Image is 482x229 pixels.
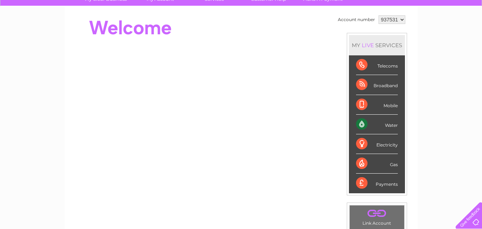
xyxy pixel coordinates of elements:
div: Mobile [356,95,398,115]
div: Telecoms [356,55,398,75]
div: LIVE [360,42,375,49]
div: Clear Business is a trading name of Verastar Limited (registered in [GEOGRAPHIC_DATA] No. 3667643... [73,4,410,35]
a: Contact [435,30,452,36]
td: Link Account [349,205,405,228]
td: Account number [336,14,377,26]
div: MY SERVICES [349,35,405,55]
a: . [351,207,402,220]
img: logo.png [17,19,53,40]
div: Payments [356,174,398,193]
a: 0333 014 3131 [347,4,397,13]
div: Gas [356,154,398,174]
a: Log out [458,30,475,36]
a: Energy [374,30,390,36]
div: Water [356,115,398,134]
a: Blog [420,30,430,36]
a: Water [356,30,370,36]
div: Broadband [356,75,398,95]
div: Electricity [356,134,398,154]
a: Telecoms [394,30,416,36]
